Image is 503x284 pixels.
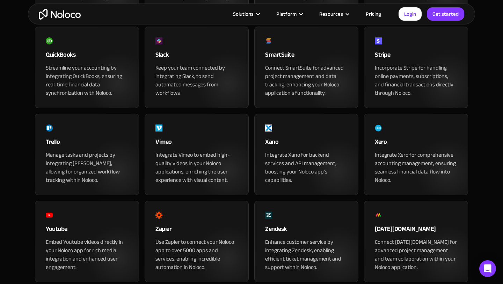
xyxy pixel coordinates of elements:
div: Xano [265,137,348,151]
div: Vimeo [155,137,238,151]
a: [DATE][DOMAIN_NAME]Connect [DATE][DOMAIN_NAME] for advanced project management and team collabora... [364,201,468,282]
div: Resources [319,9,343,19]
a: ZendeskEnhance customer service by integrating Zendesk, enabling efficient ticket management and ... [254,201,358,282]
a: Login [399,7,422,21]
div: Connect SmartSuite for advanced project management and data tracking, enhancing your Noloco appli... [265,64,348,97]
div: Stripe [375,50,457,64]
div: Enhance customer service by integrating Zendesk, enabling efficient ticket management and support... [265,238,348,271]
div: Open Intercom Messenger [479,260,496,277]
div: Incorporate Stripe for handling online payments, subscriptions, and financial transactions direct... [375,64,457,97]
div: Streamline your accounting by integrating QuickBooks, ensuring real-time financial data synchroni... [46,64,128,97]
a: QuickBooksStreamline your accounting by integrating QuickBooks, ensuring real-time financial data... [35,27,139,108]
a: XanoIntegrate Xano for backend services and API management, boosting your Noloco app's capabilities. [254,114,358,195]
div: QuickBooks [46,50,128,64]
a: Get started [427,7,464,21]
div: Youtube [46,224,128,238]
div: Zendesk [265,224,348,238]
a: TrelloManage tasks and projects by integrating [PERSON_NAME], allowing for organized workflow tra... [35,114,139,195]
div: Connect [DATE][DOMAIN_NAME] for advanced project management and team collaboration within your No... [375,238,457,271]
div: SmartSuite [265,50,348,64]
div: Integrate Xero for comprehensive accounting management, ensuring seamless financial data flow int... [375,151,457,184]
a: Pricing [357,9,390,19]
div: Platform [276,9,297,19]
div: Slack [155,50,238,64]
a: SmartSuiteConnect SmartSuite for advanced project management and data tracking, enhancing your No... [254,27,358,108]
div: Trello [46,137,128,151]
a: StripeIncorporate Stripe for handling online payments, subscriptions, and financial transactions ... [364,27,468,108]
a: home [39,9,81,20]
div: Manage tasks and projects by integrating [PERSON_NAME], allowing for organized workflow tracking ... [46,151,128,184]
a: XeroIntegrate Xero for comprehensive accounting management, ensuring seamless financial data flow... [364,114,468,195]
div: Use Zapier to connect your Noloco app to over 5000 apps and services, enabling incredible automat... [155,238,238,271]
a: ZapierUse Zapier to connect your Noloco app to over 5000 apps and services, enabling incredible a... [145,201,249,282]
div: Platform [268,9,311,19]
div: Xero [375,137,457,151]
div: Integrate Xano for backend services and API management, boosting your Noloco app's capabilities. [265,151,348,184]
div: Keep your team connected by integrating Slack, to send automated messages from workflows [155,64,238,97]
div: Embed Youtube videos directly in your Noloco app for rich media integration and enhanced user eng... [46,238,128,271]
div: Zapier [155,224,238,238]
div: Resources [311,9,357,19]
div: Integrate Vimeo to embed high-quality videos in your Noloco applications, enriching the user expe... [155,151,238,184]
div: [DATE][DOMAIN_NAME] [375,224,457,238]
a: VimeoIntegrate Vimeo to embed high-quality videos in your Noloco applications, enriching the user... [145,114,249,195]
a: YoutubeEmbed Youtube videos directly in your Noloco app for rich media integration and enhanced u... [35,201,139,282]
div: Solutions [233,9,254,19]
a: SlackKeep your team connected by integrating Slack, to send automated messages from workflows [145,27,249,108]
div: Solutions [224,9,268,19]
